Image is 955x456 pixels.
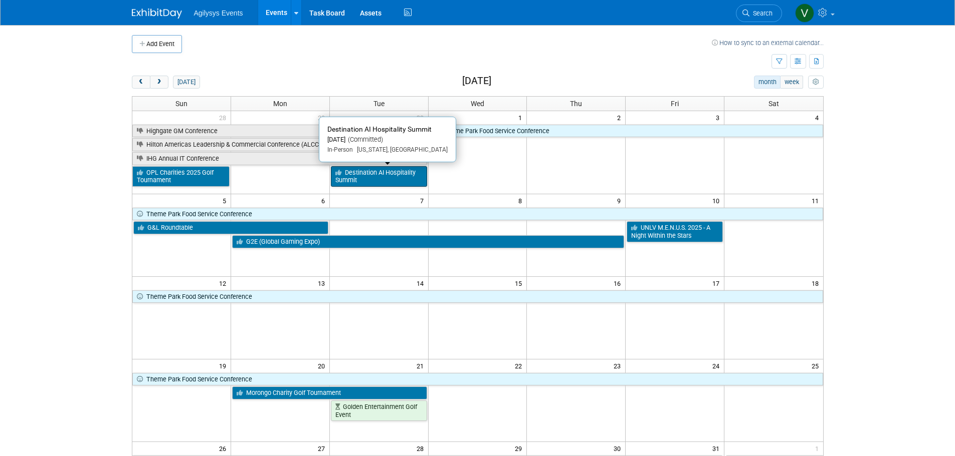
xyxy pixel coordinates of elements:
span: 14 [416,277,428,289]
span: Search [749,10,773,17]
span: Destination AI Hospitality Summit [327,125,432,133]
span: 2 [616,111,625,124]
button: next [150,76,168,89]
span: 30 [416,111,428,124]
i: Personalize Calendar [813,79,819,86]
span: 1 [814,442,823,454]
span: Thu [570,100,582,108]
span: 5 [222,194,231,207]
span: 31 [711,442,724,454]
a: G&L Roundtable [133,221,328,234]
a: G2E (Global Gaming Expo) [232,235,624,248]
span: 25 [811,359,823,372]
button: myCustomButton [808,76,823,89]
img: Vaitiare Munoz [795,4,814,23]
button: Add Event [132,35,182,53]
span: 27 [317,442,329,454]
span: 20 [317,359,329,372]
span: 15 [514,277,526,289]
span: Tue [373,100,385,108]
div: [DATE] [327,136,448,144]
span: Sat [769,100,779,108]
span: 11 [811,194,823,207]
button: prev [132,76,150,89]
span: 1 [517,111,526,124]
span: 29 [317,111,329,124]
a: Theme Park Food Service Conference [132,208,823,221]
span: 19 [218,359,231,372]
a: How to sync to an external calendar... [712,39,824,47]
span: (Committed) [345,136,383,143]
span: 29 [514,442,526,454]
span: In-Person [327,146,353,153]
span: 7 [419,194,428,207]
a: OPL Charities 2025 Golf Tournament [132,166,230,187]
a: Hilton Americas Leadership & Commercial Conference (ALCC) [132,138,427,151]
a: IHG Annual IT Conference [132,152,427,165]
a: UNLV M.E.N.U.S. 2025 - A Night Within the Stars [627,221,723,242]
a: Morongo Charity Golf Tournament [232,386,427,399]
span: 24 [711,359,724,372]
a: Theme Park Food Service Conference [132,373,823,386]
span: 3 [715,111,724,124]
a: Destination AI Hospitality Summit [331,166,427,187]
button: month [754,76,781,89]
span: Wed [471,100,484,108]
h2: [DATE] [462,76,491,87]
span: 17 [711,277,724,289]
img: ExhibitDay [132,9,182,19]
a: Search [736,5,782,22]
span: 12 [218,277,231,289]
span: [US_STATE], [GEOGRAPHIC_DATA] [353,146,448,153]
span: 28 [416,442,428,454]
a: Theme Park Food Service Conference [132,290,823,303]
span: 23 [613,359,625,372]
span: 26 [218,442,231,454]
a: Golden Entertainment Golf Event [331,400,427,421]
span: 30 [613,442,625,454]
span: 6 [320,194,329,207]
button: [DATE] [173,76,200,89]
span: 22 [514,359,526,372]
a: Highgate GM Conference [132,125,427,138]
span: 21 [416,359,428,372]
button: week [780,76,803,89]
span: Fri [671,100,679,108]
span: Agilysys Events [194,9,243,17]
span: 4 [814,111,823,124]
span: 8 [517,194,526,207]
span: Sun [175,100,187,108]
span: 16 [613,277,625,289]
a: Theme Park Food Service Conference [430,125,823,138]
span: Mon [273,100,287,108]
span: 10 [711,194,724,207]
span: 13 [317,277,329,289]
span: 9 [616,194,625,207]
span: 28 [218,111,231,124]
span: 18 [811,277,823,289]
